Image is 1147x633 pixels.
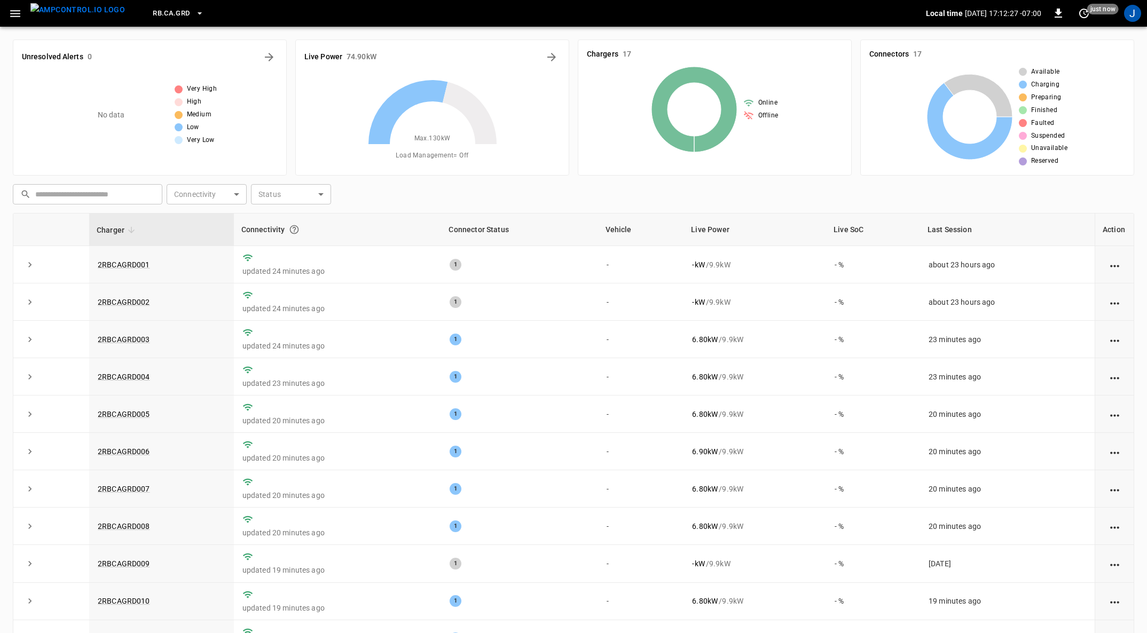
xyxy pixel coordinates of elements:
button: expand row [22,406,38,422]
td: - [598,508,684,545]
th: Action [1095,213,1134,246]
td: about 23 hours ago [920,246,1095,283]
div: / 9.9 kW [692,446,818,457]
div: / 9.9 kW [692,558,818,569]
td: - [598,283,684,321]
div: / 9.9 kW [692,297,818,307]
div: 1 [450,558,461,569]
a: 2RBCAGRD008 [98,522,150,531]
td: 19 minutes ago [920,583,1095,620]
td: - % [826,470,920,508]
img: ampcontrol.io logo [30,3,125,17]
span: Max. 130 kW [414,133,451,144]
span: Online [758,98,777,108]
div: Connectivity [241,220,434,239]
div: 1 [450,296,461,308]
p: 6.80 kW [692,371,718,382]
div: action cell options [1108,521,1121,532]
p: - kW [692,297,704,307]
td: 20 minutes ago [920,433,1095,470]
th: Vehicle [598,213,684,246]
p: updated 24 minutes ago [242,303,433,314]
div: action cell options [1108,371,1121,382]
div: profile-icon [1124,5,1141,22]
div: / 9.9 kW [692,521,818,532]
h6: Connectors [869,49,909,60]
p: 6.80 kW [692,521,718,532]
p: Local time [926,8,963,19]
div: 1 [450,446,461,457]
td: [DATE] [920,545,1095,582]
p: 6.80 kW [692,484,718,494]
span: Charger [97,224,138,236]
span: Very Low [187,135,215,146]
span: High [187,97,202,107]
td: - % [826,583,920,620]
a: 2RBCAGRD004 [98,373,150,381]
p: updated 23 minutes ago [242,378,433,389]
div: action cell options [1108,334,1121,345]
h6: Live Power [304,51,342,63]
h6: 74.90 kW [347,51,376,63]
td: - [598,470,684,508]
span: Reserved [1031,156,1058,167]
div: 1 [450,520,461,532]
td: - % [826,545,920,582]
p: updated 20 minutes ago [242,453,433,463]
p: 6.90 kW [692,446,718,457]
td: - [598,321,684,358]
button: RB.CA.GRD [148,3,208,24]
h6: 0 [88,51,92,63]
span: Offline [758,110,779,121]
td: 23 minutes ago [920,321,1095,358]
span: Medium [187,109,211,120]
div: 1 [450,371,461,383]
td: 20 minutes ago [920,395,1095,433]
td: - % [826,395,920,433]
button: expand row [22,257,38,273]
button: expand row [22,444,38,460]
td: 20 minutes ago [920,470,1095,508]
td: - [598,545,684,582]
div: / 9.9 kW [692,409,818,420]
p: updated 19 minutes ago [242,565,433,575]
div: action cell options [1108,558,1121,569]
div: / 9.9 kW [692,371,818,382]
div: action cell options [1108,297,1121,307]
div: action cell options [1108,409,1121,420]
h6: Unresolved Alerts [22,51,83,63]
div: / 9.9 kW [692,484,818,494]
td: - % [826,246,920,283]
span: Low [187,122,199,133]
td: - [598,433,684,470]
div: 1 [450,595,461,607]
button: expand row [22,331,38,347]
td: 20 minutes ago [920,508,1095,545]
p: updated 20 minutes ago [242,527,433,538]
span: Unavailable [1031,143,1067,154]
span: RB.CA.GRD [153,7,190,20]
a: 2RBCAGRD007 [98,485,150,493]
td: - % [826,508,920,545]
button: expand row [22,294,38,310]
button: expand row [22,518,38,534]
td: - [598,358,684,395]
div: action cell options [1108,446,1121,457]
span: just now [1087,4,1119,14]
th: Live Power [684,213,826,246]
p: updated 20 minutes ago [242,490,433,501]
p: updated 24 minutes ago [242,266,433,276]
th: Live SoC [826,213,920,246]
th: Connector Status [441,213,598,246]
td: about 23 hours ago [920,283,1095,321]
td: - % [826,358,920,395]
a: 2RBCAGRD003 [98,335,150,344]
div: 1 [450,259,461,271]
span: Preparing [1031,92,1062,103]
button: All Alerts [261,49,278,66]
span: Suspended [1031,131,1065,141]
a: 2RBCAGRD006 [98,447,150,456]
span: Very High [187,84,217,94]
span: Faulted [1031,118,1055,129]
button: Connection between the charger and our software. [285,220,304,239]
